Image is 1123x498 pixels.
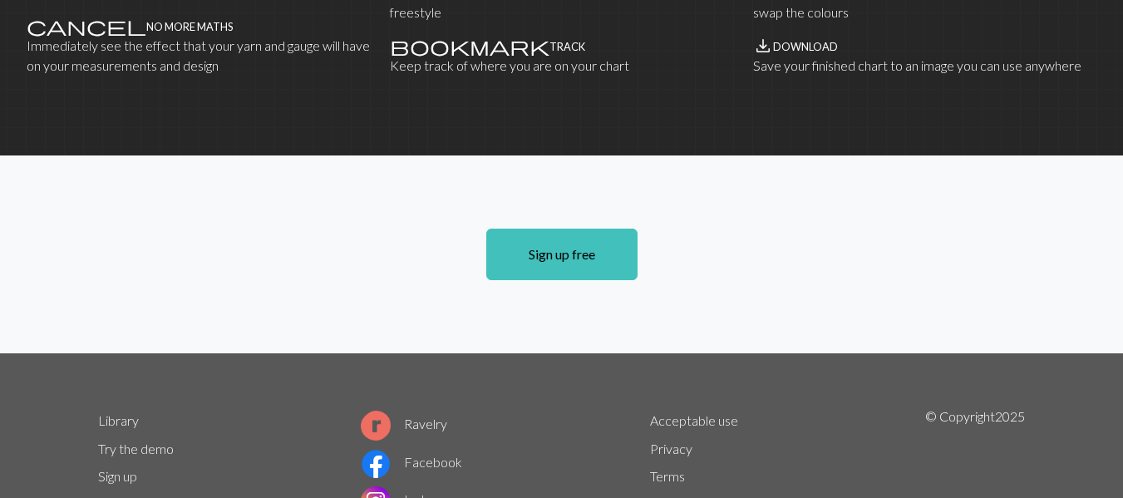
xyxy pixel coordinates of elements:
[27,36,370,76] p: Immediately see the effect that your yarn and gauge will have on your measurements and design
[361,416,447,431] a: Ravelry
[390,56,733,76] p: Keep track of where you are on your chart
[98,441,174,456] a: Try the demo
[650,441,692,456] a: Privacy
[650,468,685,484] a: Terms
[98,468,137,484] a: Sign up
[773,41,838,53] h4: Download
[650,412,738,428] a: Acceptable use
[98,412,139,428] a: Library
[390,34,549,57] span: bookmark
[146,21,233,33] h4: No more maths
[361,411,391,441] img: Ravelry logo
[27,14,146,37] span: cancel
[361,449,391,479] img: Facebook logo
[753,34,773,57] span: save_alt
[549,41,585,53] h4: Track
[753,56,1096,76] p: Save your finished chart to an image you can use anywhere
[486,229,638,280] a: Sign up free
[361,454,462,470] a: Facebook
